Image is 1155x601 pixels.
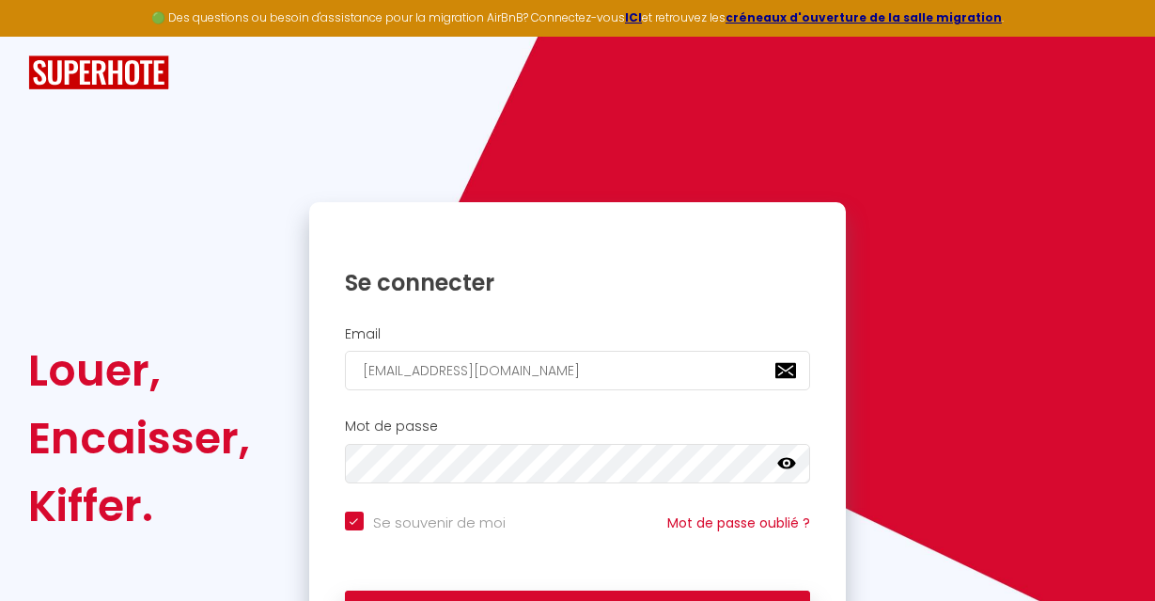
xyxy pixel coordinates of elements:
[726,9,1002,25] a: créneaux d'ouverture de la salle migration
[28,472,250,540] div: Kiffer.
[345,268,811,297] h1: Se connecter
[345,326,811,342] h2: Email
[28,55,169,90] img: SuperHote logo
[345,419,811,435] h2: Mot de passe
[667,514,810,532] a: Mot de passe oublié ?
[345,351,811,390] input: Ton Email
[28,404,250,472] div: Encaisser,
[625,9,642,25] a: ICI
[28,337,250,404] div: Louer,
